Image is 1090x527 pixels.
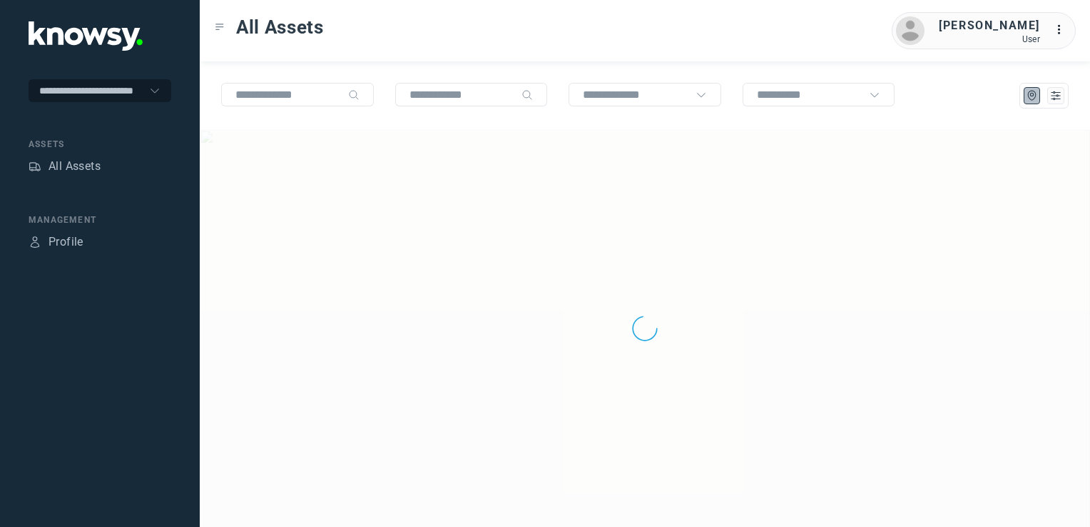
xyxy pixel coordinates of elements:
[1049,89,1062,102] div: List
[29,214,171,226] div: Management
[49,158,101,175] div: All Assets
[896,16,925,45] img: avatar.png
[521,89,533,101] div: Search
[236,14,324,40] span: All Assets
[29,236,41,249] div: Profile
[49,234,83,251] div: Profile
[1054,21,1071,39] div: :
[29,160,41,173] div: Assets
[29,21,143,51] img: Application Logo
[1054,21,1071,41] div: :
[29,138,171,151] div: Assets
[29,234,83,251] a: ProfileProfile
[1055,24,1069,35] tspan: ...
[348,89,360,101] div: Search
[215,22,225,32] div: Toggle Menu
[939,34,1040,44] div: User
[939,17,1040,34] div: [PERSON_NAME]
[29,158,101,175] a: AssetsAll Assets
[1026,89,1039,102] div: Map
